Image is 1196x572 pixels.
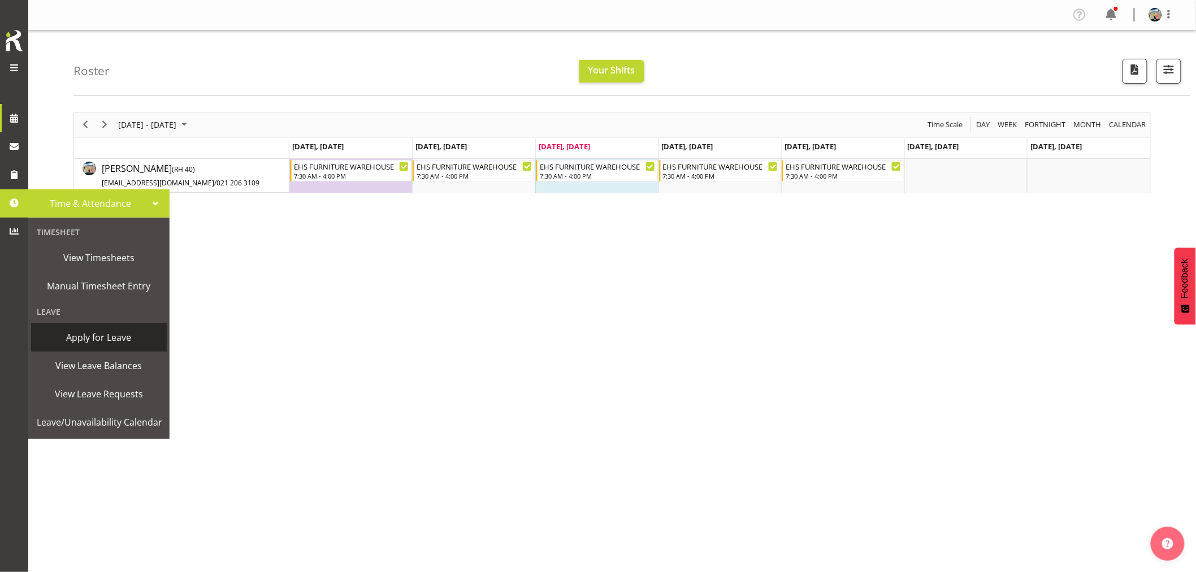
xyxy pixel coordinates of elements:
div: 7:30 AM - 4:00 PM [417,171,532,180]
div: next period [95,113,114,137]
button: Feedback - Show survey [1175,248,1196,324]
button: Fortnight [1024,118,1068,132]
img: daniel-tini7fa7b0b675988833f8e99aaff1b18584.png [1149,8,1162,21]
img: Rosterit icon logo [3,28,25,53]
a: Apply for Leave [31,323,167,352]
h4: Roster [73,64,110,77]
span: Manual Timesheet Entry [37,278,161,294]
button: Previous [78,118,93,132]
div: 7:30 AM - 4:00 PM [294,171,409,180]
button: Your Shifts [579,60,644,83]
div: Daniel Tini"s event - EHS FURNITURE WAREHOUSE Begin From Friday, September 26, 2025 at 7:30:00 AM... [782,160,904,181]
span: [DATE], [DATE] [415,141,467,151]
span: [DATE], [DATE] [662,141,713,151]
div: 7:30 AM - 4:00 PM [786,171,901,180]
button: Timeline Month [1072,118,1104,132]
img: help-xxl-2.png [1162,538,1173,549]
button: Timeline Day [975,118,993,132]
span: ( ) [172,164,195,174]
span: Month [1073,118,1103,132]
span: Week [997,118,1019,132]
span: Time Scale [927,118,964,132]
a: View Leave Balances [31,352,167,380]
div: EHS FURNITURE WAREHOUSE [540,161,655,172]
a: Time & Attendance [28,189,170,218]
span: [DATE], [DATE] [908,141,959,151]
div: 7:30 AM - 4:00 PM [540,171,655,180]
span: calendar [1108,118,1147,132]
span: Your Shifts [588,64,635,76]
button: Timeline Week [996,118,1020,132]
button: Filter Shifts [1156,59,1181,84]
div: EHS FURNITURE WAREHOUSE [786,161,901,172]
div: September 22 - 28, 2025 [114,113,194,137]
div: Daniel Tini"s event - EHS FURNITURE WAREHOUSE Begin From Thursday, September 25, 2025 at 7:30:00 ... [659,160,781,181]
div: Timeline Week of September 24, 2025 [73,112,1151,193]
div: Timesheet [31,220,167,244]
a: View Timesheets [31,244,167,272]
span: Feedback [1180,259,1190,298]
span: [PERSON_NAME] [102,162,259,188]
a: Manual Timesheet Entry [31,272,167,300]
span: [DATE], [DATE] [292,141,344,151]
button: Download a PDF of the roster according to the set date range. [1123,59,1147,84]
span: View Leave Balances [37,357,161,374]
span: [DATE], [DATE] [785,141,836,151]
div: Daniel Tini"s event - EHS FURNITURE WAREHOUSE Begin From Wednesday, September 24, 2025 at 7:30:00... [536,160,658,181]
span: 021 206 3109 [216,178,259,188]
a: Leave/Unavailability Calendar [31,408,167,436]
span: RH 40 [174,164,193,174]
span: Time & Attendance [34,195,147,212]
div: EHS FURNITURE WAREHOUSE [663,161,778,172]
a: View Leave Requests [31,380,167,408]
td: Daniel Tini resource [74,159,289,193]
div: previous period [76,113,95,137]
span: Day [976,118,991,132]
div: EHS FURNITURE WAREHOUSE [417,161,532,172]
span: Leave/Unavailability Calendar [37,414,162,431]
div: Daniel Tini"s event - EHS FURNITURE WAREHOUSE Begin From Monday, September 22, 2025 at 7:30:00 AM... [290,160,412,181]
table: Timeline Week of September 24, 2025 [289,159,1150,193]
span: Apply for Leave [37,329,161,346]
div: Leave [31,300,167,323]
div: Daniel Tini"s event - EHS FURNITURE WAREHOUSE Begin From Tuesday, September 23, 2025 at 7:30:00 A... [413,160,535,181]
span: View Leave Requests [37,385,161,402]
button: September 2025 [116,118,192,132]
span: [DATE], [DATE] [1030,141,1082,151]
button: Month [1108,118,1149,132]
span: View Timesheets [37,249,161,266]
a: [PERSON_NAME](RH 40)[EMAIL_ADDRESS][DOMAIN_NAME]/021 206 3109 [102,162,259,189]
span: [DATE] - [DATE] [117,118,177,132]
div: EHS FURNITURE WAREHOUSE [294,161,409,172]
button: Next [97,118,112,132]
span: [EMAIL_ADDRESS][DOMAIN_NAME] [102,178,214,188]
button: Time Scale [926,118,965,132]
span: / [214,178,216,188]
span: Fortnight [1024,118,1067,132]
div: 7:30 AM - 4:00 PM [663,171,778,180]
span: [DATE], [DATE] [539,141,590,151]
